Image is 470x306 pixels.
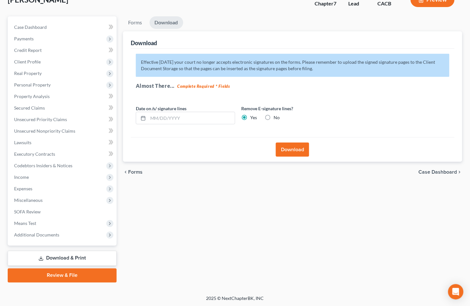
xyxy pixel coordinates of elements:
[14,232,59,237] span: Additional Documents
[136,82,449,90] h5: Almost There...
[14,117,67,122] span: Unsecured Priority Claims
[14,220,36,226] span: Means Test
[177,84,230,89] strong: Complete Required * Fields
[274,114,280,121] label: No
[14,163,72,168] span: Codebtors Insiders & Notices
[9,114,117,125] a: Unsecured Priority Claims
[14,128,75,134] span: Unsecured Nonpriority Claims
[14,94,50,99] span: Property Analysis
[14,140,31,145] span: Lawsuits
[14,47,42,53] span: Credit Report
[8,269,117,283] a: Review & File
[9,45,117,56] a: Credit Report
[9,125,117,137] a: Unsecured Nonpriority Claims
[9,102,117,114] a: Secured Claims
[251,114,257,121] label: Yes
[242,105,341,112] label: Remove E-signature lines?
[419,170,462,175] a: Case Dashboard chevron_right
[14,186,32,191] span: Expenses
[14,105,45,111] span: Secured Claims
[334,0,336,6] span: 7
[136,105,187,112] label: Date on /s/ signature lines
[457,170,462,175] i: chevron_right
[14,70,42,76] span: Real Property
[14,209,41,214] span: SOFA Review
[9,137,117,148] a: Lawsuits
[14,82,51,87] span: Personal Property
[14,151,55,157] span: Executory Contracts
[136,54,449,77] p: Effective [DATE] your court no longer accepts electronic signatures on the forms. Please remember...
[123,16,147,29] a: Forms
[9,206,117,218] a: SOFA Review
[14,174,29,180] span: Income
[128,170,143,175] span: Forms
[14,24,47,30] span: Case Dashboard
[14,197,43,203] span: Miscellaneous
[148,112,235,124] input: MM/DD/YYYY
[8,251,117,266] a: Download & Print
[131,39,157,47] div: Download
[9,91,117,102] a: Property Analysis
[448,284,464,300] div: Open Intercom Messenger
[123,170,128,175] i: chevron_left
[150,16,183,29] a: Download
[9,148,117,160] a: Executory Contracts
[14,36,34,41] span: Payments
[14,59,41,64] span: Client Profile
[276,143,309,157] button: Download
[123,170,151,175] button: chevron_left Forms
[9,21,117,33] a: Case Dashboard
[419,170,457,175] span: Case Dashboard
